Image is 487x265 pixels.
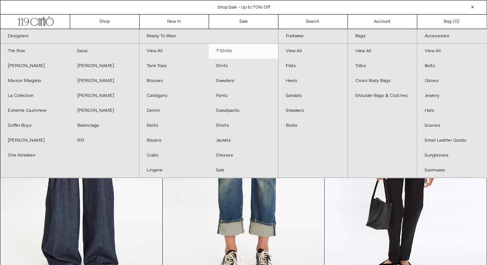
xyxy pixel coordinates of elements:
[70,118,139,133] a: Balenciaga
[417,15,487,29] a: Bag ()
[139,29,278,44] a: Ready To Wear
[139,148,209,163] a: Coats
[139,103,209,118] a: Denim
[348,73,417,88] a: Cross Body Bags
[417,88,487,103] a: Jewelry
[209,73,278,88] a: Sweaters
[139,73,209,88] a: Blouses
[278,29,347,44] a: Footwear
[278,88,347,103] a: Sandals
[0,148,70,163] a: One Nineteen
[417,73,487,88] a: Gloves
[139,163,209,178] a: Lingerie
[209,118,278,133] a: Shorts
[70,103,139,118] a: [PERSON_NAME]
[417,163,487,178] a: Swimwear
[209,15,278,29] a: Sale
[0,103,70,118] a: Extreme Cashmere
[417,118,487,133] a: Scarves
[139,44,209,59] a: View All
[139,88,209,103] a: Cardigans
[417,133,487,148] a: Small Leather Goods
[209,44,278,59] a: T-Shirts
[417,29,487,44] a: Accessories
[209,59,278,73] a: Shirts
[70,44,139,59] a: Sacai
[278,103,347,118] a: Sneakers
[417,103,487,118] a: Hats
[278,59,347,73] a: Flats
[139,59,209,73] a: Tank Tops
[140,15,209,29] a: New In
[417,44,487,59] a: View All
[0,88,70,103] a: La Collection
[348,59,417,73] a: Totes
[348,44,417,59] a: View All
[417,59,487,73] a: Belts
[0,118,70,133] a: Doffer Boys
[348,15,417,29] a: Account
[0,133,70,148] a: [PERSON_NAME]
[70,73,139,88] a: [PERSON_NAME]
[455,19,458,25] span: 0
[209,103,278,118] a: Sweatpants
[0,44,70,59] a: The Row
[0,29,139,44] a: Designers
[278,44,347,59] a: View All
[278,73,347,88] a: Heels
[0,73,70,88] a: Maison Margiela
[70,133,139,148] a: R13
[417,148,487,163] a: Sunglasses
[348,88,417,103] a: Shoulder Bags & Clutches
[70,88,139,103] a: [PERSON_NAME]
[209,88,278,103] a: Pants
[218,4,270,10] a: Shop Sale - Up to 70% Off
[0,59,70,73] a: [PERSON_NAME]
[209,133,278,148] a: Jackets
[278,15,348,29] a: Search
[139,118,209,133] a: Skirts
[348,29,417,44] a: Bags
[209,148,278,163] a: Dresses
[455,18,459,25] span: )
[209,163,278,178] a: Sale
[278,118,347,133] a: Boots
[70,59,139,73] a: [PERSON_NAME]
[70,15,140,29] a: Shop
[139,133,209,148] a: Blazers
